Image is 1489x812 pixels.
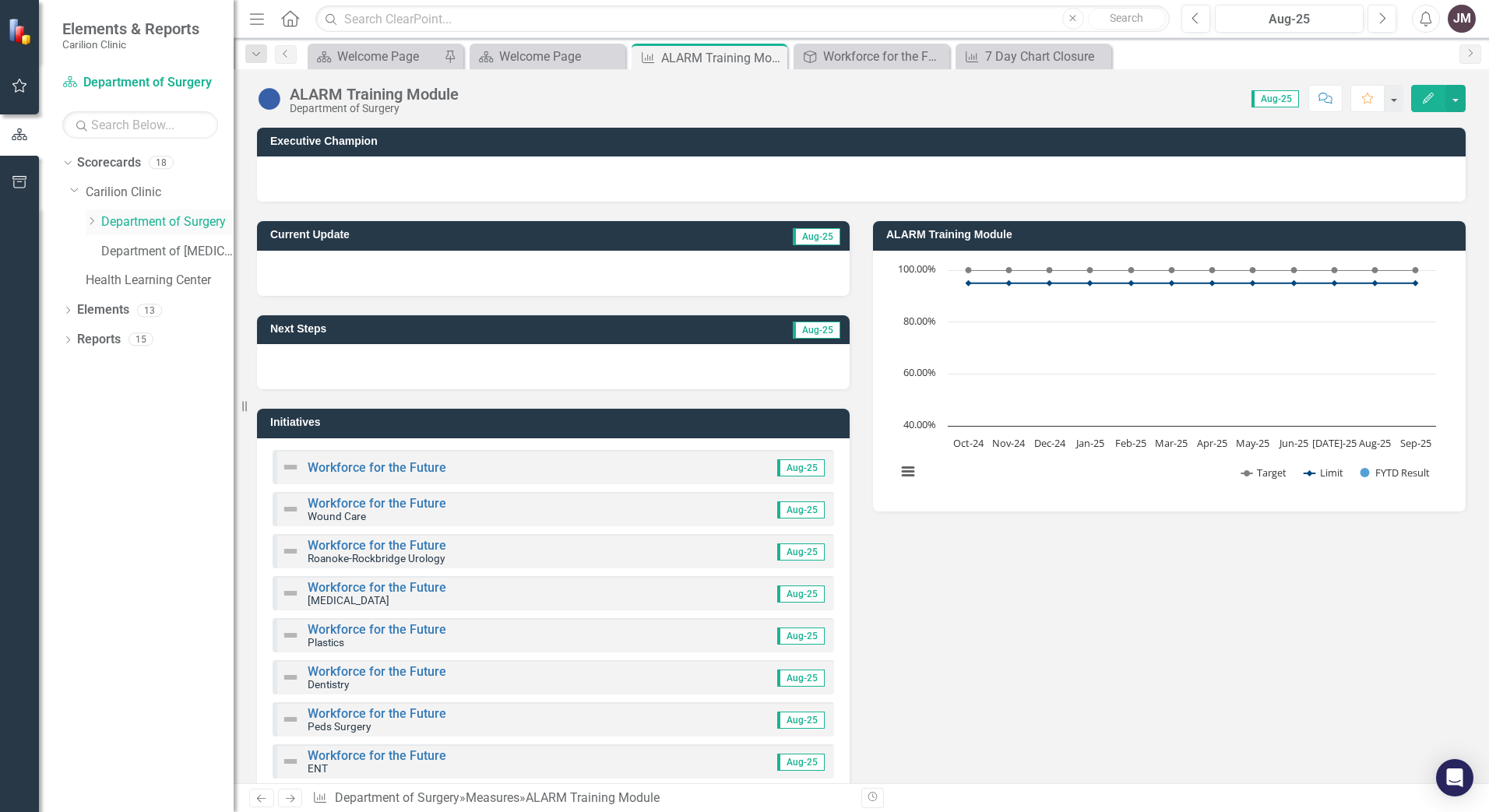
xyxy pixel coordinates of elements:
[1209,279,1216,286] path: Apr-25, 95. Limit.
[77,331,121,349] a: Reports
[777,670,825,687] span: Aug-25
[1006,279,1012,286] path: Nov-24, 95. Limit.
[1075,436,1104,450] text: Jan-25
[823,47,945,66] div: Workforce for the Future
[1215,5,1364,33] button: Aug-25
[1087,267,1093,273] path: Jan-25, 100. Target.
[1128,279,1135,286] path: Feb-25, 95. Limit.
[149,156,174,170] div: 18
[290,86,459,103] div: ALARM Training Module
[1250,267,1256,273] path: May-25, 100. Target.
[308,636,344,649] small: Plastics
[270,417,842,428] h3: Initiatives
[62,19,199,38] span: Elements & Reports
[1047,267,1053,273] path: Dec-24, 100. Target.
[959,47,1107,66] a: 7 Day Chart Closure
[308,510,366,522] small: Wound Care
[992,436,1026,450] text: Nov-24
[1110,12,1143,24] span: Search
[793,228,840,245] span: Aug-25
[966,279,972,286] path: Oct-24, 95. Limit.
[128,333,153,346] div: 15
[1372,267,1378,273] path: Aug-25, 100. Target.
[308,552,445,564] small: Roanoke-Rockbridge Urology
[337,47,440,66] div: Welcome Page
[281,458,300,476] img: Not Defined
[473,47,621,66] a: Welcome Page
[1304,466,1343,480] button: Show Limit
[1413,279,1419,286] path: Sep-25, 95. Limit.
[1332,267,1338,273] path: Jul-25, 100. Target.
[1088,8,1166,30] button: Search
[1361,466,1431,480] button: Show FYTD Result
[777,712,825,729] span: Aug-25
[1115,436,1146,450] text: Feb-25
[281,668,300,687] img: Not Defined
[281,626,300,645] img: Not Defined
[101,243,234,261] a: Department of [MEDICAL_DATA]
[62,74,218,92] a: Department of Surgery
[1034,436,1066,450] text: Dec-24
[985,47,1107,66] div: 7 Day Chart Closure
[797,47,945,66] a: Workforce for the Future
[777,501,825,518] span: Aug-25
[281,752,300,771] img: Not Defined
[966,267,1419,273] g: Target, series 1 of 3. Line with 12 data points.
[777,627,825,645] span: Aug-25
[308,748,446,763] a: Workforce for the Future
[308,594,389,606] small: [MEDICAL_DATA]
[1155,436,1188,450] text: Mar-25
[966,267,972,273] path: Oct-24, 100. Target.
[86,272,234,290] a: Health Learning Center
[777,754,825,771] span: Aug-25
[1359,436,1391,450] text: Aug-25
[77,154,141,172] a: Scorecards
[335,790,459,805] a: Department of Surgery
[1278,436,1308,450] text: Jun-25
[270,135,1458,147] h3: Executive Champion
[137,304,162,317] div: 13
[903,417,936,431] text: 40.00%
[777,543,825,561] span: Aug-25
[1197,436,1227,450] text: Apr-25
[308,496,446,511] a: Workforce for the Future
[308,460,446,475] a: Workforce for the Future
[886,229,1458,241] h3: ALARM Training Module
[889,262,1450,496] div: Chart. Highcharts interactive chart.
[1006,267,1012,273] path: Nov-24, 100. Target.
[897,461,919,483] button: View chart menu, Chart
[281,584,300,603] img: Not Defined
[281,542,300,561] img: Not Defined
[526,790,660,805] div: ALARM Training Module
[308,678,349,691] small: Dentistry
[101,213,234,231] a: Department of Surgery
[308,720,371,733] small: Peds Surgery
[903,365,936,379] text: 60.00%
[270,323,576,335] h3: Next Steps
[308,762,328,775] small: ENT
[661,48,783,68] div: ALARM Training Module
[281,500,300,518] img: Not Defined
[257,86,282,111] img: No Information
[466,790,519,805] a: Measures
[1312,436,1357,450] text: [DATE]-25
[1087,279,1093,286] path: Jan-25, 95. Limit.
[86,184,234,202] a: Carilion Clinic
[312,789,850,807] div: » »
[315,5,1170,33] input: Search ClearPoint...
[1400,436,1431,450] text: Sep-25
[1291,267,1297,273] path: Jun-25, 100. Target.
[898,262,936,276] text: 100.00%
[1448,5,1476,33] button: JM
[62,111,218,139] input: Search Below...
[1241,466,1287,480] button: Show Target
[953,436,984,450] text: Oct-24
[1251,90,1299,107] span: Aug-25
[1128,267,1135,273] path: Feb-25, 100. Target.
[1169,267,1175,273] path: Mar-25, 100. Target.
[1169,279,1175,286] path: Mar-25, 95. Limit.
[270,229,624,241] h3: Current Update
[1250,279,1256,286] path: May-25, 95. Limit.
[499,47,621,66] div: Welcome Page
[62,38,199,51] small: Carilion Clinic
